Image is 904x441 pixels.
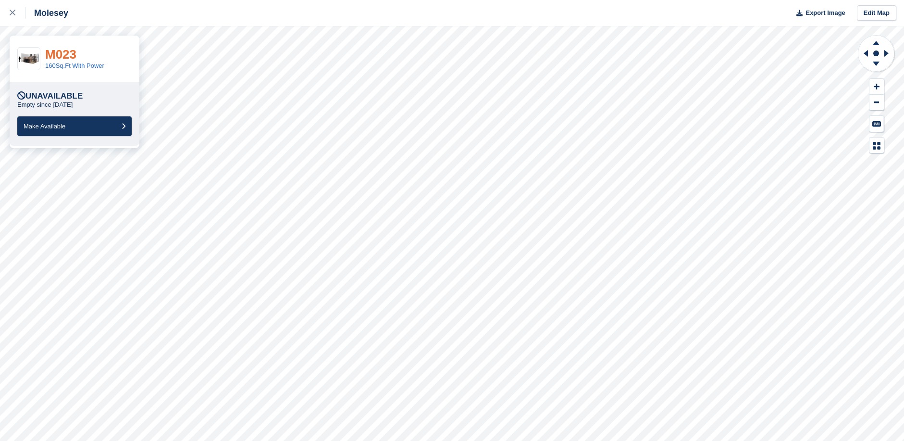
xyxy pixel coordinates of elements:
button: Zoom Out [869,95,884,111]
button: Keyboard Shortcuts [869,116,884,132]
span: Make Available [24,123,65,130]
div: Molesey [25,7,68,19]
button: Export Image [791,5,845,21]
span: Export Image [805,8,845,18]
button: Map Legend [869,138,884,153]
a: M023 [45,47,76,62]
button: Zoom In [869,79,884,95]
button: Make Available [17,116,132,136]
a: Edit Map [857,5,896,21]
a: 160Sq.Ft With Power [45,62,104,69]
img: 150-sqft-unit.jpg [18,50,40,67]
div: Unavailable [17,91,83,101]
p: Empty since [DATE] [17,101,73,109]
